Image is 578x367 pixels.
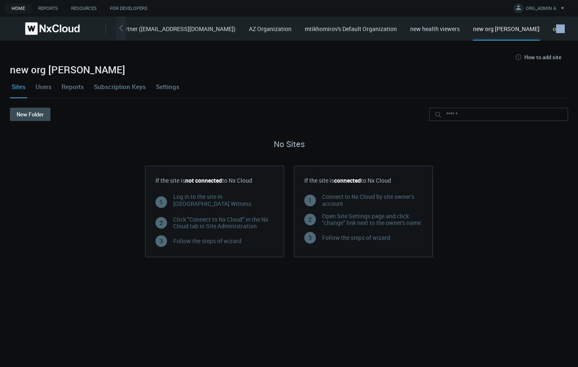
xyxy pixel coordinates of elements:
a: org2 [553,25,565,33]
div: 2 [304,214,316,225]
a: Resources [64,3,103,14]
button: New Folder [10,108,50,121]
div: new org [PERSON_NAME] [473,24,540,41]
div: Click "Connect to Nx Cloud" in the Nx Cloud tab in Site Administration [173,216,274,230]
button: How to add site [508,51,568,64]
span: connected [334,176,361,184]
a: new health viewers [410,25,460,33]
div: 1 [155,196,167,208]
div: No Sites [140,138,438,150]
h2: new org [PERSON_NAME] [10,64,568,75]
a: Reports [60,75,86,98]
a: Home [5,3,31,14]
div: Open Site Settings page and click “change” link next to the owner's name [322,213,423,227]
a: Subscription Keys [92,75,148,98]
a: Users [34,75,53,98]
p: Log in to the site in [GEOGRAPHIC_DATA] Witness [173,193,274,208]
p: If the site is to Nx Cloud [304,176,423,185]
div: 2 [155,217,167,229]
a: mtikhomirov's Default Organization [305,25,397,33]
img: Nx Cloud logo [25,22,80,35]
div: Connect to Nx Cloud by site owner’s account [322,193,423,208]
span: ORG_ADMIN A. [526,5,557,14]
a: Sites [10,75,27,98]
a: Settings [154,75,181,98]
div: 1 [304,195,316,206]
div: Follow the steps of wizard [322,234,390,241]
span: How to add site [524,54,561,60]
a: For Developers [103,3,154,14]
a: AZ Organization [249,25,291,33]
div: 3 [304,232,316,244]
div: 3 [155,235,167,247]
a: Reports [31,3,64,14]
a: new test partner ([EMAIL_ADDRESS][DOMAIN_NAME]) [96,25,236,33]
div: Follow the steps of wizard [173,238,241,245]
span: not connected [185,176,222,184]
p: If the site is to Nx Cloud [155,176,274,185]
